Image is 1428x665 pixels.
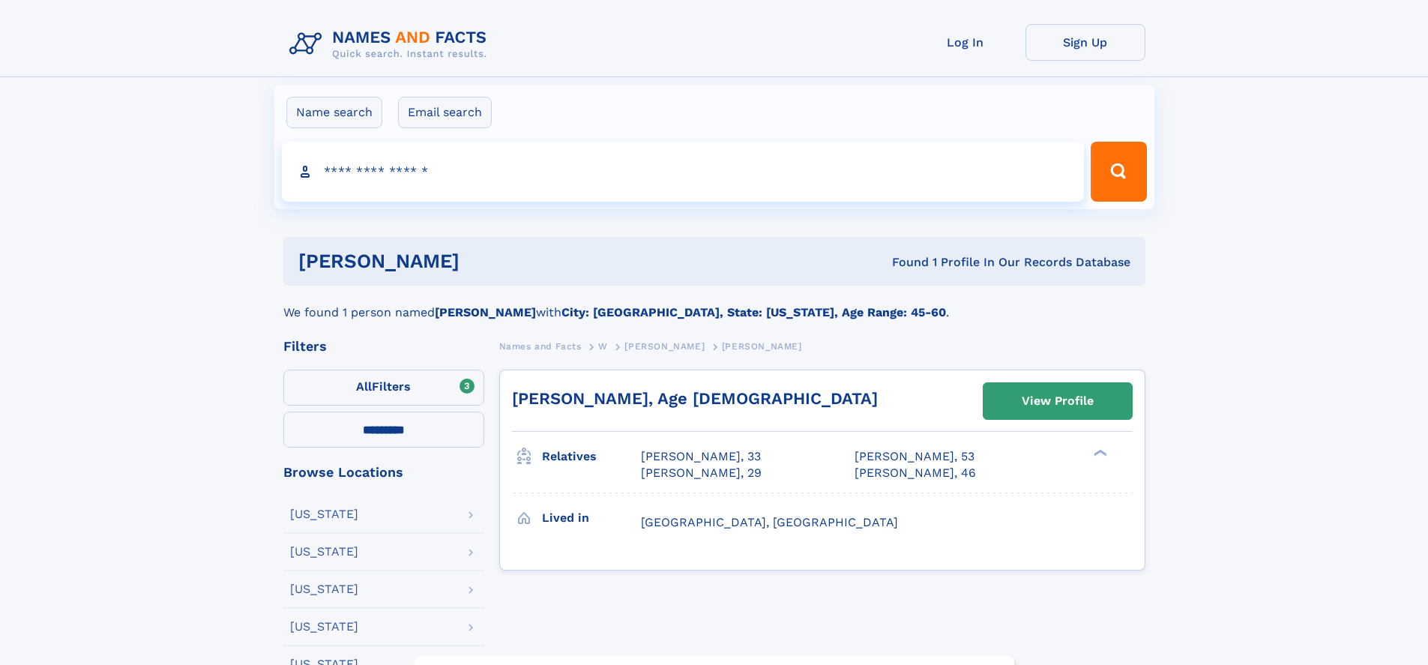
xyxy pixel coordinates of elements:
img: Logo Names and Facts [283,24,499,64]
b: City: [GEOGRAPHIC_DATA], State: [US_STATE], Age Range: 45-60 [561,305,946,319]
a: [PERSON_NAME], 33 [641,448,761,465]
a: [PERSON_NAME] [624,337,705,355]
div: View Profile [1022,384,1094,418]
a: Log In [906,24,1025,61]
h1: [PERSON_NAME] [298,252,676,271]
a: Sign Up [1025,24,1145,61]
div: [US_STATE] [290,583,358,595]
a: W [598,337,608,355]
a: [PERSON_NAME], 46 [855,465,976,481]
span: [GEOGRAPHIC_DATA], [GEOGRAPHIC_DATA] [641,515,898,529]
label: Filters [283,370,484,406]
div: Browse Locations [283,466,484,479]
div: Found 1 Profile In Our Records Database [675,254,1130,271]
h3: Relatives [542,444,641,469]
span: W [598,341,608,352]
input: search input [282,142,1085,202]
label: Email search [398,97,492,128]
span: [PERSON_NAME] [722,341,802,352]
span: [PERSON_NAME] [624,341,705,352]
a: [PERSON_NAME], Age [DEMOGRAPHIC_DATA] [512,389,878,408]
div: We found 1 person named with . [283,286,1145,322]
div: [US_STATE] [290,546,358,558]
a: View Profile [983,383,1132,419]
a: [PERSON_NAME], 53 [855,448,974,465]
span: All [356,379,372,394]
div: [US_STATE] [290,508,358,520]
a: Names and Facts [499,337,582,355]
a: [PERSON_NAME], 29 [641,465,762,481]
label: Name search [286,97,382,128]
div: Filters [283,340,484,353]
h3: Lived in [542,505,641,531]
button: Search Button [1091,142,1146,202]
div: [US_STATE] [290,621,358,633]
div: ❯ [1090,448,1108,458]
b: [PERSON_NAME] [435,305,536,319]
